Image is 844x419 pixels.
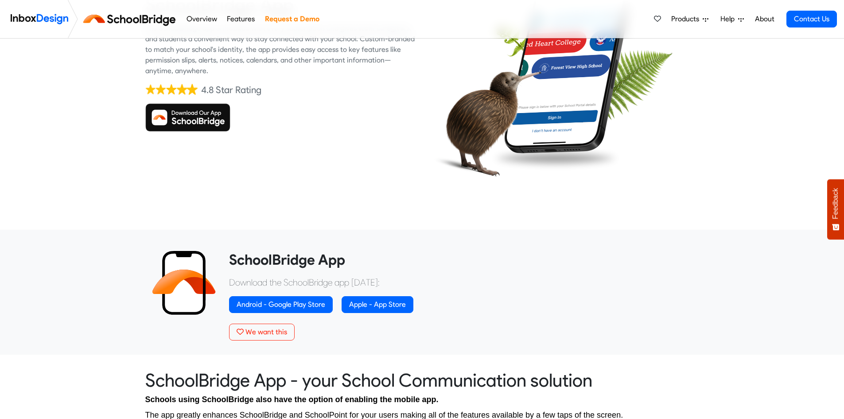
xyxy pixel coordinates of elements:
button: We want this [229,324,295,341]
a: Android - Google Play Store [229,296,333,313]
span: Feedback [832,188,840,219]
img: kiwi_bird.png [428,51,541,188]
heading: SchoolBridge App [229,251,692,269]
heading: SchoolBridge App - your School Communication solution [145,369,699,392]
img: 2022_01_13_icon_sb_app.svg [152,251,216,315]
span: Products [671,14,703,24]
span: Help [720,14,738,24]
button: Feedback - Show survey [827,179,844,239]
a: Contact Us [786,11,837,27]
a: About [752,10,777,28]
a: Features [225,10,257,28]
img: shadow.png [489,144,622,173]
img: Download SchoolBridge App [145,103,230,132]
a: Help [717,10,747,28]
span: We want this [245,328,287,336]
span: Schools using SchoolBridge also have the option of enabling the mobile app. [145,395,439,404]
a: Overview [184,10,219,28]
div: 4.8 Star Rating [201,83,261,97]
img: schoolbridge logo [82,8,181,30]
p: Download the SchoolBridge app [DATE]: [229,276,692,289]
a: Request a Demo [262,10,322,28]
a: Products [668,10,712,28]
div: The SchoolBridge app is included with every subscription and gives staff, caregivers, and student... [145,23,416,76]
a: Apple - App Store [342,296,413,313]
